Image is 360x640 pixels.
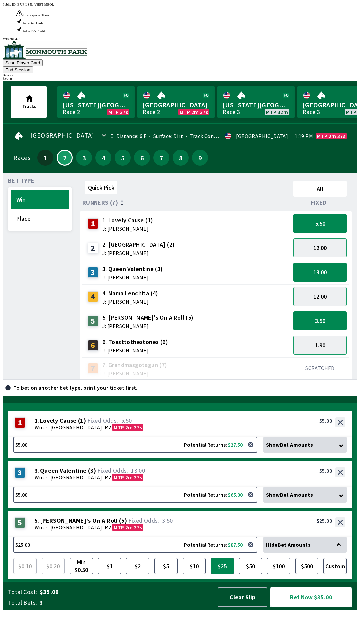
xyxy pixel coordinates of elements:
button: $5.00Potential Returns: $27.50 [13,437,257,453]
span: Distance: 6 F [116,133,146,139]
span: 5 [116,155,129,160]
span: Lovely Cause [40,417,77,424]
span: [GEOGRAPHIC_DATA] [50,424,102,431]
button: $10 [183,558,206,574]
span: 12.00 [313,293,327,300]
span: 1 [39,155,52,160]
span: [GEOGRAPHIC_DATA] [30,133,94,138]
span: J: [PERSON_NAME] [102,226,153,231]
div: Fixed [291,199,349,206]
span: MTP 32m [266,109,288,115]
span: 3.50 [162,517,173,524]
span: Show Bet Amounts [266,441,313,448]
span: 9 [194,155,206,160]
span: Queen Valentine [40,467,87,474]
span: Runners (7) [82,200,118,205]
span: · [46,524,47,531]
span: 12.00 [313,244,327,252]
span: 6 [136,155,148,160]
span: Show Bet Amounts [266,491,313,498]
span: 2. [GEOGRAPHIC_DATA] (2) [102,240,175,249]
span: Hide Bet Amounts [266,541,311,548]
span: MTP 2m 37s [180,109,208,115]
span: J: [PERSON_NAME] [102,371,167,376]
span: B7JF-LZ5L-VHBT-MBOL [17,3,54,6]
button: 3 [76,150,92,166]
div: Version 1.4.0 [3,37,357,41]
span: 13.00 [313,268,327,276]
span: $1 [100,560,120,572]
button: $100 [267,558,290,574]
span: MTP 2m 37s [114,474,142,481]
span: Added $5 Credit [23,29,45,33]
span: $2 [128,560,148,572]
span: 3 [78,155,90,160]
button: 1 [37,150,53,166]
span: Tracks [22,103,36,109]
button: 9 [192,150,208,166]
span: $35.00 [40,588,211,596]
div: 1 [88,218,98,229]
span: 6. Toasttothestones (6) [102,338,168,346]
span: MTP 37s [108,109,128,115]
span: 7. Grandmasgotagun (7) [102,361,167,369]
span: $5 [156,560,176,572]
span: Low Paper or Toner [23,13,49,17]
div: 5 [88,316,98,326]
span: ( 5 ) [119,517,127,524]
span: J: [PERSON_NAME] [102,250,175,256]
div: $ 35.00 [3,77,357,81]
button: $5 [154,558,178,574]
span: J: [PERSON_NAME] [102,348,168,353]
span: [GEOGRAPHIC_DATA] [50,524,102,531]
button: 5 [115,150,131,166]
button: 5.50 [293,214,347,233]
span: Surface: Dirt [146,133,183,139]
button: $50 [239,558,262,574]
span: J: [PERSON_NAME] [102,323,194,329]
span: J: [PERSON_NAME] [102,275,163,280]
span: 3 . [35,467,40,474]
div: Runners (7) [82,199,291,206]
div: [GEOGRAPHIC_DATA] [236,133,288,139]
div: 7 [88,363,98,374]
button: 7 [153,150,169,166]
button: 12.00 [293,287,347,306]
div: Races [13,155,30,160]
span: · [46,424,47,431]
span: Win [35,524,44,531]
span: J: [PERSON_NAME] [102,299,158,304]
button: End Session [3,66,33,73]
button: Place [11,209,69,228]
span: 3 [40,599,211,607]
button: Quick Pick [85,181,117,194]
span: R2 [105,424,111,431]
span: $25 [212,560,232,572]
button: 2 [57,150,73,166]
span: 1 . [35,417,40,424]
div: 3 [88,267,98,278]
button: $2 [126,558,149,574]
span: Place [16,215,63,222]
span: ( 3 ) [88,467,96,474]
div: 6 [88,340,98,351]
button: $25.00Potential Returns: $87.50 [13,537,257,553]
span: Min $0.50 [71,560,91,572]
span: [PERSON_NAME]'s On A Roll [40,517,118,524]
span: 1. Lovely Cause (1) [102,216,153,225]
div: SCRATCHED [293,365,347,371]
button: 8 [173,150,189,166]
span: 3.50 [315,317,325,325]
div: 0 [110,133,114,139]
span: Clear Slip [224,593,261,601]
div: 5 [15,517,25,528]
span: 7 [155,155,168,160]
button: $25 [211,558,234,574]
span: · [46,474,47,481]
span: $100 [269,560,289,572]
div: Race 3 [303,109,320,115]
button: Tracks [11,86,47,118]
div: 4 [88,291,98,302]
button: 3.50 [293,311,347,330]
div: $5.00 [319,467,332,474]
